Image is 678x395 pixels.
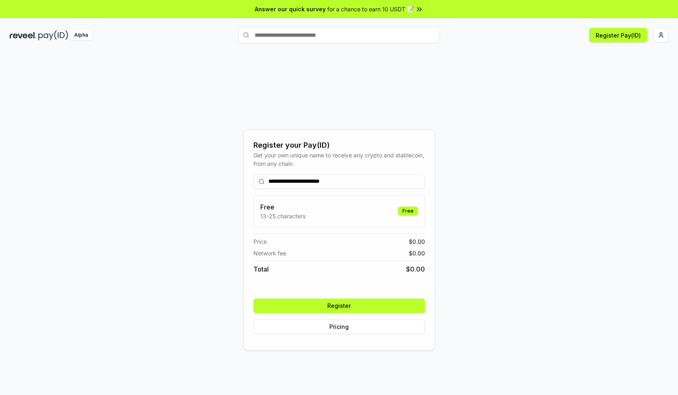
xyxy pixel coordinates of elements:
span: Price [253,237,267,246]
button: Register [253,299,425,313]
div: Get your own unique name to receive any crypto and stablecoin, from any chain [253,151,425,168]
span: $ 0.00 [406,264,425,274]
div: Free [398,207,418,215]
div: Alpha [70,30,92,40]
h3: Free [260,202,306,212]
span: Network fee [253,249,286,257]
img: pay_id [38,30,68,40]
div: Register your Pay(ID) [253,140,425,151]
span: Answer our quick survey [255,5,326,13]
button: Pricing [253,320,425,334]
span: $ 0.00 [409,237,425,246]
span: for a chance to earn 10 USDT 📝 [327,5,414,13]
span: Total [253,264,269,274]
button: Register Pay(ID) [589,28,647,42]
span: $ 0.00 [409,249,425,257]
img: reveel_dark [10,30,37,40]
p: 13-25 characters [260,212,306,220]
